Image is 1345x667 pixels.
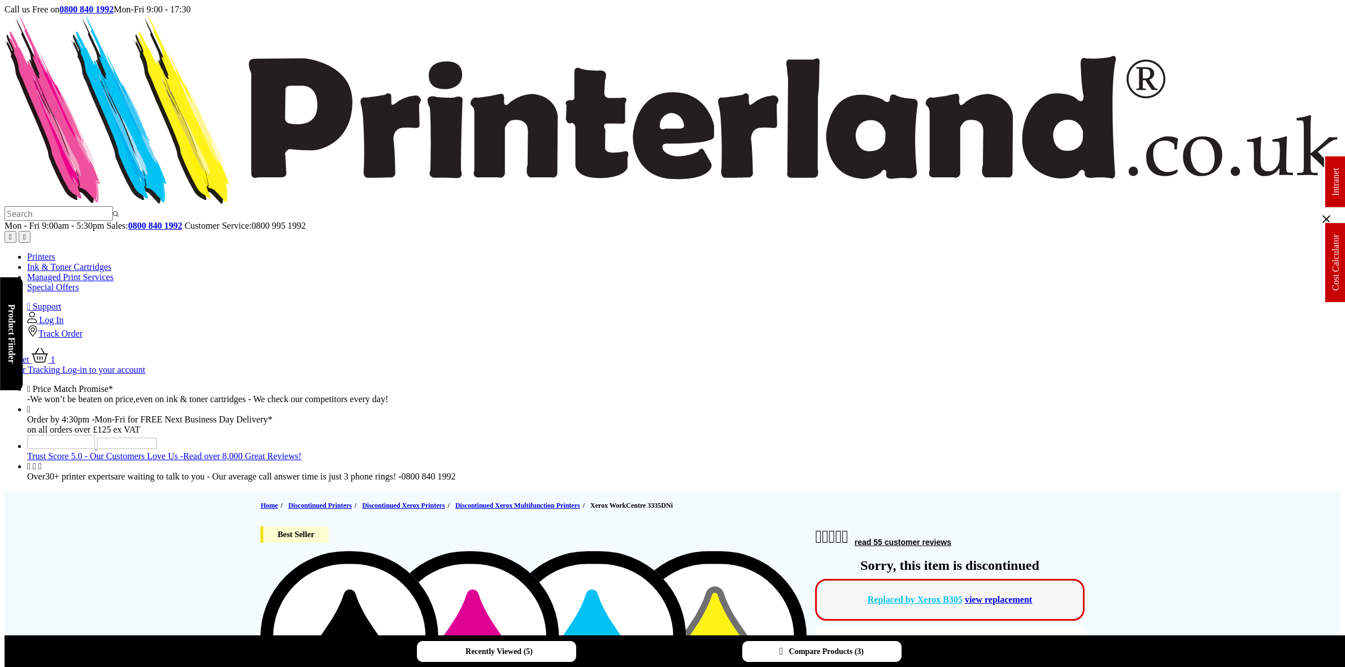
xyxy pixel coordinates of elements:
span: Customer Service: [185,221,306,230]
a: Discontinued Xerox Printers [362,500,447,512]
a: Order Tracking [5,365,62,374]
a: Intranet [1331,168,1340,196]
span: Mon-Fri for [95,415,138,424]
span: 30+ printer experts [45,472,114,481]
span: Discontinued Xerox Multifunction Printers [455,500,580,512]
div: - even on ink & toner cartridges - We check our competitors every day! [27,394,1340,404]
span: Order by 4:30pm - [27,415,138,424]
li: modal_delivery [27,404,1340,435]
a: Home [260,500,281,512]
span: We won’t be beaten on price, [30,394,136,404]
a: Support [27,302,62,311]
span: 0800 840 1992 [402,472,456,481]
a: Ink & Toner Cartridges [27,262,111,272]
input: Search [5,206,113,221]
div: Call us Free on Mon-Fri 9:00 - 17:30 [5,5,1340,15]
a: Printerland Logo [5,196,1340,206]
div: Sorry, this item is discontinued [815,558,1084,573]
span: Discontinued Xerox Printers [362,500,445,512]
span: Log In [40,315,64,325]
span: Recently Viewed (5) [465,647,533,656]
span: Support [33,302,62,311]
a: Log In [27,315,64,325]
span: Read over 8,000 Great Reviews! [183,451,301,461]
span: Over are waiting to talk to you [27,472,204,481]
span: Price Match Promise* [33,384,113,394]
span: Discontinued Printers [288,500,351,512]
a: view replacement [965,595,1032,604]
span: Best Seller [260,526,328,543]
span: Product Finder [7,304,16,363]
span: Xerox WorkCentre 3335DNi [590,502,673,510]
button: read 55 customer reviews [851,537,955,547]
img: trustpilot rating [27,435,95,449]
a: Managed Print Services [27,272,114,282]
span: Compare Products (3) [789,647,864,656]
span: Mon - Fri 9:00am - 5:30pm [5,221,104,230]
span: 0800 995 1992 [251,221,306,230]
img: Printerland Logo [5,15,1340,204]
span: FREE Next Business Day Delivery* [140,415,272,424]
span: Home [260,500,278,512]
a: 0800 840 1992 [128,221,182,230]
a: Track Order [27,329,82,338]
a: Basket 1 [5,355,55,364]
a: Cost Calculator [1331,234,1340,291]
a: Trust Score 5.0 - Our Customers Love Us -Read over 8,000 Great Reviews! [27,451,302,461]
img: trustpilot rating [97,438,157,449]
button: View Cartridges [824,635,1076,653]
a: Printers [27,252,55,261]
a: Discontinued Xerox Multifunction Printers [455,500,583,512]
a: Replaced by Xerox B305 [868,595,963,604]
a: Discontinued Printers [288,500,354,512]
a: 0800 840 1992 [59,5,114,14]
a: Special Offers [27,282,79,292]
span: Sales: [106,221,128,230]
a: Compare Products (3) [742,641,902,662]
a: Recently Viewed (5) [417,641,576,662]
span: - Our average call answer time is just 3 phone rings! - [207,472,455,481]
li: modal_Promise [27,384,1340,404]
span: 1 [51,355,55,364]
div: on all orders over £125 ex VAT [27,425,1340,435]
a: Log-in to your account [62,365,145,374]
span: Order Tracking [5,365,60,374]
